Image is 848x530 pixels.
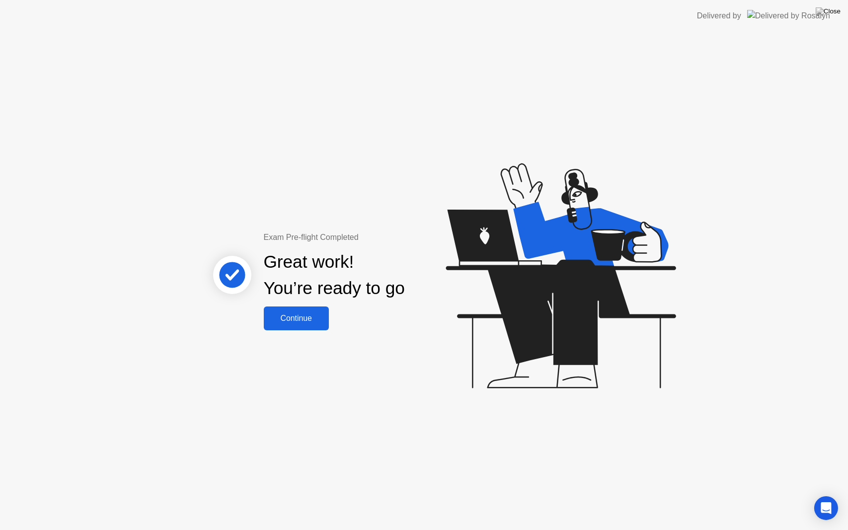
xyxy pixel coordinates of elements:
[697,10,741,22] div: Delivered by
[816,7,841,15] img: Close
[267,314,326,323] div: Continue
[814,496,838,520] div: Open Intercom Messenger
[747,10,830,21] img: Delivered by Rosalyn
[264,249,405,302] div: Great work! You’re ready to go
[264,306,329,330] button: Continue
[264,231,469,243] div: Exam Pre-flight Completed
